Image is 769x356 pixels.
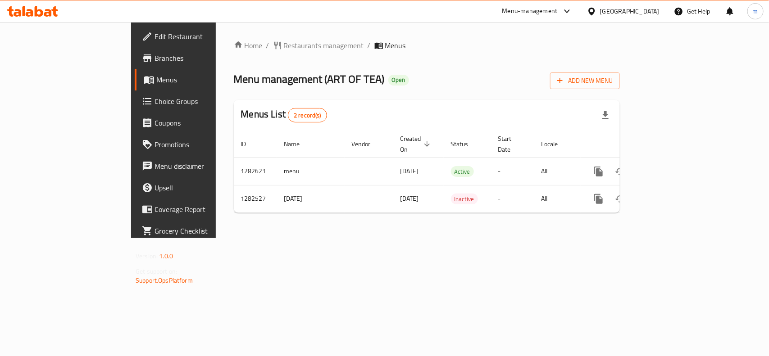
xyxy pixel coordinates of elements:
[550,72,620,89] button: Add New Menu
[534,158,581,185] td: All
[135,177,259,198] a: Upsell
[155,225,252,236] span: Grocery Checklist
[135,198,259,220] a: Coverage Report
[155,117,252,128] span: Coupons
[277,185,345,212] td: [DATE]
[135,69,259,90] a: Menus
[156,74,252,85] span: Menus
[368,40,371,51] li: /
[288,108,327,122] div: Total records count
[610,188,631,210] button: Change Status
[600,6,660,16] div: [GEOGRAPHIC_DATA]
[135,220,259,242] a: Grocery Checklist
[451,139,480,149] span: Status
[288,111,327,120] span: 2 record(s)
[273,40,364,51] a: Restaurants management
[155,161,252,171] span: Menu disclaimer
[155,204,252,215] span: Coverage Report
[400,165,419,177] span: [DATE]
[135,90,259,112] a: Choice Groups
[352,139,382,149] span: Vendor
[155,139,252,150] span: Promotions
[136,275,193,286] a: Support.OpsPlatform
[610,161,631,182] button: Change Status
[135,155,259,177] a: Menu disclaimer
[502,6,558,17] div: Menu-management
[588,188,610,210] button: more
[385,40,406,51] span: Menus
[588,161,610,182] button: more
[541,139,570,149] span: Locale
[135,134,259,155] a: Promotions
[135,47,259,69] a: Branches
[388,76,409,84] span: Open
[491,185,534,212] td: -
[266,40,269,51] li: /
[400,133,433,155] span: Created On
[241,139,258,149] span: ID
[284,40,364,51] span: Restaurants management
[557,75,613,86] span: Add New Menu
[159,250,173,262] span: 1.0.0
[136,266,177,277] span: Get support on:
[135,112,259,134] a: Coupons
[595,104,616,126] div: Export file
[234,69,385,89] span: Menu management ( ART OF TEA )
[155,96,252,107] span: Choice Groups
[241,108,327,122] h2: Menus List
[753,6,758,16] span: m
[136,250,158,262] span: Version:
[135,26,259,47] a: Edit Restaurant
[155,53,252,63] span: Branches
[155,182,252,193] span: Upsell
[277,158,345,185] td: menu
[451,166,474,177] div: Active
[581,131,682,158] th: Actions
[491,158,534,185] td: -
[388,75,409,86] div: Open
[234,131,682,213] table: enhanced table
[498,133,523,155] span: Start Date
[234,40,620,51] nav: breadcrumb
[451,167,474,177] span: Active
[451,194,478,204] span: Inactive
[400,193,419,204] span: [DATE]
[534,185,581,212] td: All
[155,31,252,42] span: Edit Restaurant
[284,139,312,149] span: Name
